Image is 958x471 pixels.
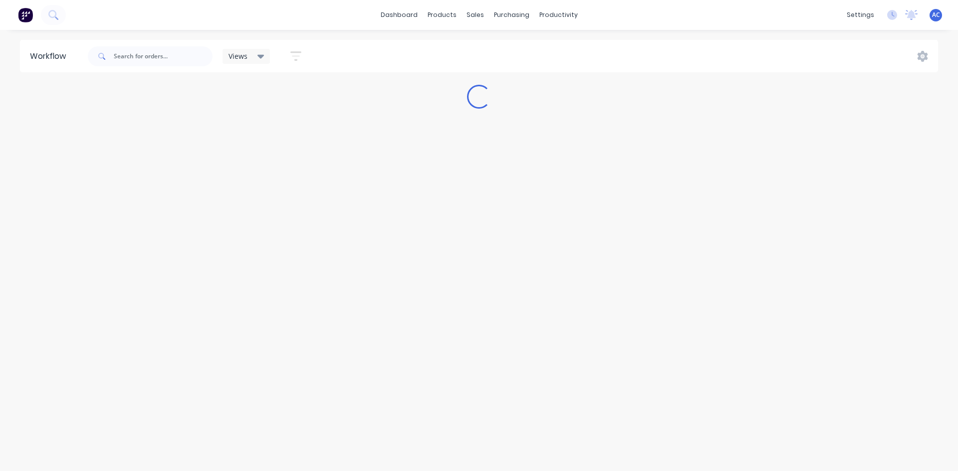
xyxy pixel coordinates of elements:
[18,7,33,22] img: Factory
[114,46,213,66] input: Search for orders...
[842,7,879,22] div: settings
[30,50,71,62] div: Workflow
[376,7,423,22] a: dashboard
[489,7,534,22] div: purchasing
[534,7,583,22] div: productivity
[229,51,247,61] span: Views
[932,10,940,19] span: AC
[423,7,462,22] div: products
[462,7,489,22] div: sales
